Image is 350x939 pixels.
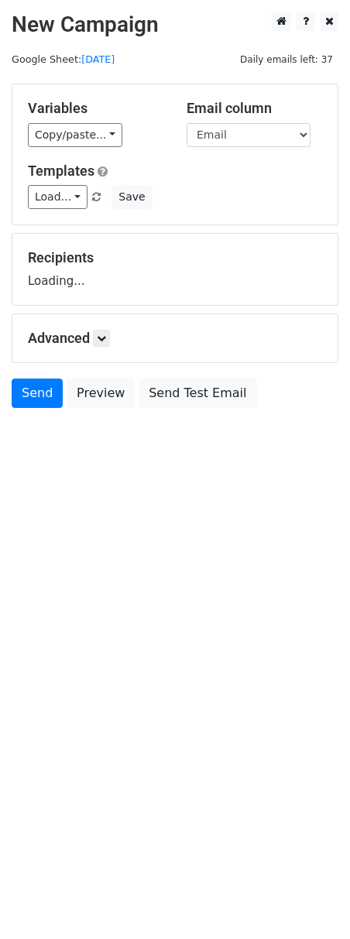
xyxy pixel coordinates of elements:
a: Templates [28,163,94,179]
a: Daily emails left: 37 [235,53,338,65]
a: Send [12,379,63,408]
small: Google Sheet: [12,53,115,65]
a: Send Test Email [139,379,256,408]
div: Loading... [28,249,322,290]
h5: Recipients [28,249,322,266]
a: Copy/paste... [28,123,122,147]
h5: Variables [28,100,163,117]
h2: New Campaign [12,12,338,38]
h5: Advanced [28,330,322,347]
a: Load... [28,185,87,209]
a: Preview [67,379,135,408]
button: Save [112,185,152,209]
a: [DATE] [81,53,115,65]
h5: Email column [187,100,322,117]
span: Daily emails left: 37 [235,51,338,68]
